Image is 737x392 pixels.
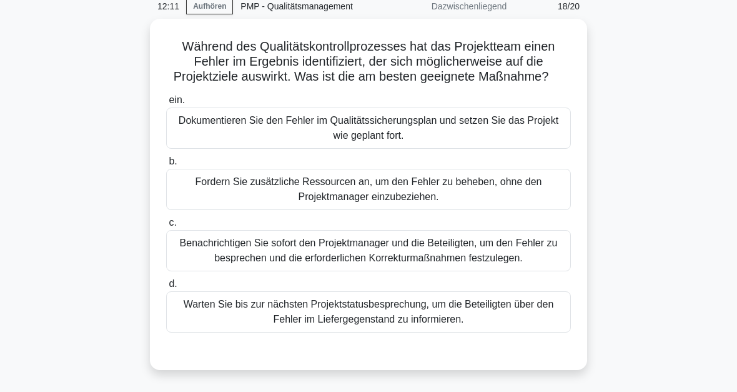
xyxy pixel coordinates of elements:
font: Während des Qualitätskontrollprozesses hat das Projektteam einen Fehler im Ergebnis identifiziert... [174,39,564,83]
div: Benachrichtigen Sie sofort den Projektmanager und die Beteiligten, um den Fehler zu besprechen un... [166,230,571,271]
div: Dokumentieren Sie den Fehler im Qualitätssicherungsplan und setzen Sie das Projekt wie geplant fort. [166,108,571,149]
div: Fordern Sie zusätzliche Ressourcen an, um den Fehler zu beheben, ohne den Projektmanager einzubez... [166,169,571,210]
span: c. [169,217,176,228]
div: Warten Sie bis zur nächsten Projektstatusbesprechung, um die Beteiligten über den Fehler im Liefe... [166,291,571,333]
span: ein. [169,94,185,105]
span: b. [169,156,177,166]
span: d. [169,278,177,289]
